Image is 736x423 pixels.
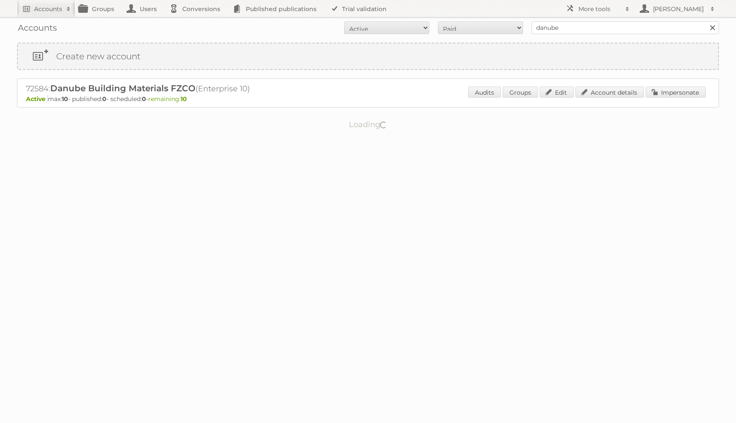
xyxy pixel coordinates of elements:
a: Impersonate [646,87,706,98]
span: remaining: [148,95,187,103]
strong: 10 [62,95,68,103]
h2: 72584: (Enterprise 10) [26,83,324,94]
span: Danube Building Materials FZCO [50,83,195,93]
a: Account details [575,87,644,98]
span: Active [26,95,48,103]
p: max: - published: - scheduled: - [26,95,710,103]
strong: 0 [102,95,106,103]
a: Audits [468,87,501,98]
a: Create new account [18,43,718,69]
h2: [PERSON_NAME] [651,5,706,13]
strong: 0 [142,95,146,103]
h2: More tools [578,5,621,13]
h2: Accounts [34,5,62,13]
a: Edit [540,87,574,98]
a: Groups [503,87,538,98]
p: Loading [322,116,414,133]
strong: 10 [181,95,187,103]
